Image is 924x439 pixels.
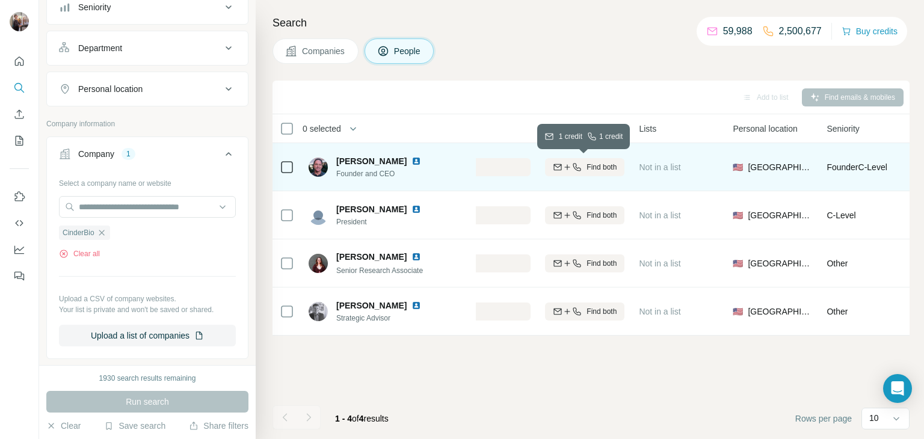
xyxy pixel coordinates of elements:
button: Find both [545,158,624,176]
span: Find both [587,162,617,173]
span: Mobile [545,123,570,135]
button: Use Surfe API [10,212,29,234]
span: 🇺🇸 [733,161,743,173]
button: Use Surfe on LinkedIn [10,186,29,207]
button: Buy credits [842,23,898,40]
button: Feedback [10,265,29,287]
div: Department [78,42,122,54]
p: 10 [869,412,879,424]
img: LinkedIn logo [411,252,421,262]
div: Personal location [78,83,143,95]
button: My lists [10,130,29,152]
span: Companies [302,45,346,57]
span: [GEOGRAPHIC_DATA] [748,161,812,173]
p: Company information [46,118,248,129]
span: Strategic Advisor [336,313,436,324]
img: LinkedIn logo [411,204,421,214]
div: 1930 search results remaining [99,373,196,384]
span: Rows per page [795,413,852,425]
h4: Search [273,14,910,31]
span: Not in a list [639,210,680,220]
span: Senior Research Associate [336,266,423,275]
button: Personal location [47,75,248,103]
span: results [335,414,389,423]
div: Company [78,148,114,160]
span: CinderBio [63,227,94,238]
div: Seniority [78,1,111,13]
button: Search [10,77,29,99]
p: Your list is private and won't be saved or shared. [59,304,236,315]
button: Upload a list of companies [59,325,236,346]
span: [GEOGRAPHIC_DATA] [748,209,812,221]
span: 0 selected [303,123,341,135]
button: Clear [46,420,81,432]
button: Clear all [59,248,100,259]
div: Select a company name or website [59,173,236,189]
span: Find both [587,210,617,221]
button: Share filters [189,420,248,432]
span: 🇺🇸 [733,257,743,269]
span: Founder and CEO [336,168,436,179]
span: Not in a list [639,259,680,268]
button: Company1 [47,140,248,173]
button: Enrich CSV [10,103,29,125]
button: Dashboard [10,239,29,260]
img: Avatar [309,302,328,321]
span: [GEOGRAPHIC_DATA] [748,305,812,318]
span: Founder C-Level [827,162,887,172]
span: Find both [587,306,617,317]
span: Personal location [733,123,797,135]
span: Other [827,259,848,268]
button: Find both [545,206,624,224]
span: [PERSON_NAME] [336,203,407,215]
button: Find both [545,302,624,321]
img: Avatar [309,254,328,273]
img: Avatar [309,158,328,177]
img: LinkedIn logo [411,156,421,166]
img: Avatar [10,12,29,31]
span: People [394,45,422,57]
span: Lists [639,123,656,135]
span: Other [827,307,848,316]
img: Avatar [309,206,328,225]
span: [GEOGRAPHIC_DATA] [748,257,812,269]
span: [PERSON_NAME] [336,155,407,167]
span: [PERSON_NAME] [336,251,407,263]
button: Find both [545,254,624,272]
div: 1 [122,149,135,159]
span: [PERSON_NAME] [336,299,407,312]
p: 59,988 [723,24,753,38]
span: Not in a list [639,307,680,316]
button: Quick start [10,51,29,72]
span: Seniority [827,123,859,135]
span: C-Level [827,210,855,220]
span: 🇺🇸 [733,305,743,318]
button: Department [47,34,248,63]
button: Save search [104,420,165,432]
span: 1 - 4 [335,414,352,423]
span: 🇺🇸 [733,209,743,221]
p: 2,500,677 [779,24,822,38]
span: Not in a list [639,162,680,172]
p: Upload a CSV of company websites. [59,293,236,304]
span: Find both [587,258,617,269]
img: LinkedIn logo [411,301,421,310]
span: President [336,216,436,227]
span: of [352,414,359,423]
span: 4 [359,414,364,423]
div: Open Intercom Messenger [883,374,912,403]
